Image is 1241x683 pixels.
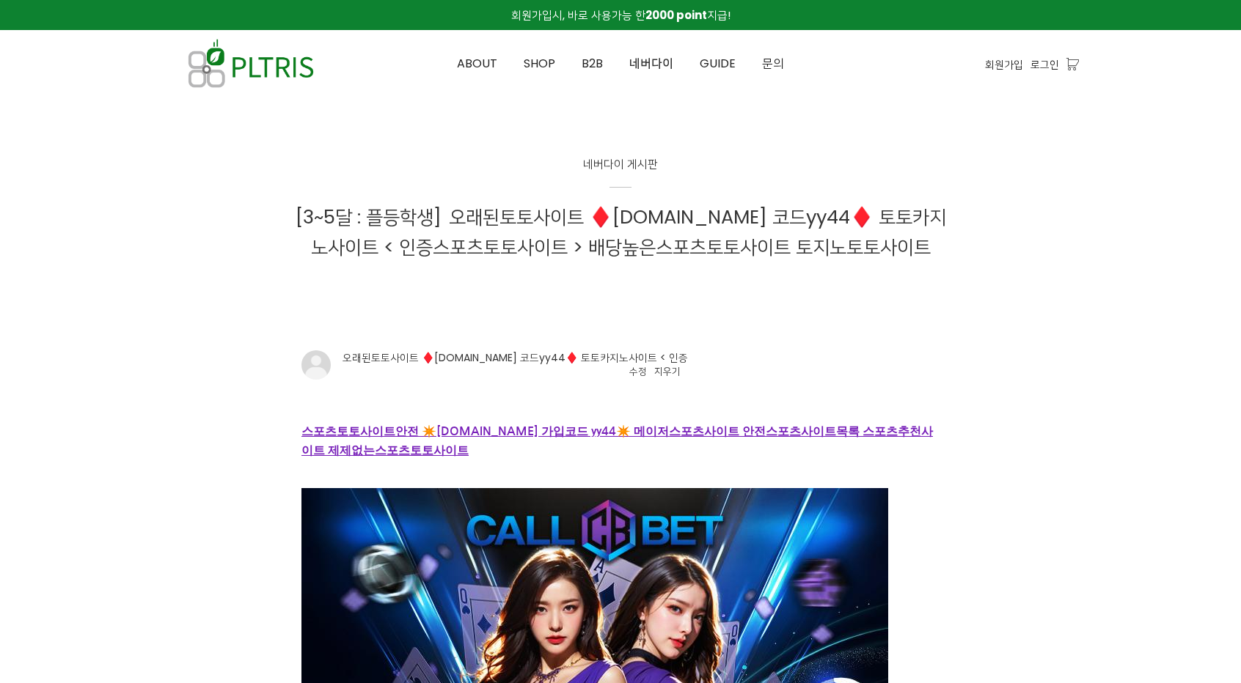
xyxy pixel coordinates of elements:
[583,155,658,188] a: 네버다이 게시판
[343,350,688,366] div: 오래된토토사이트 ♦️[DOMAIN_NAME] 코드yy44♦️ 토토카지노사이트 < 인증
[296,204,449,230] a: [3~5달 : 플등학생]
[511,7,731,23] span: 회원가입시, 바로 사용가능 한 지급!
[1030,56,1059,73] a: 로그인
[629,55,673,72] span: 네버다이
[301,426,933,456] u: 스포츠토토사이트안전 ✴️[DOMAIN_NAME] 가입코드 yy44✴️ 메이저스포츠사이트 안전스포츠사이트목록 스포츠추천사이트 제제없는스포츠토토사이트
[582,55,603,72] span: B2B
[616,31,687,97] a: 네버다이
[457,55,497,72] span: ABOUT
[762,55,784,72] span: 문의
[985,56,1023,73] a: 회원가입
[749,31,797,97] a: 문의
[700,55,736,72] span: GUIDE
[290,202,951,262] h1: 오래된토토사이트 ♦️[DOMAIN_NAME] 코드yy44♦️ 토토카지노사이트 < 인증스포츠토토사이트 > 배당높은스포츠토토사이트 토지노토토사이트
[510,31,568,97] a: SHOP
[568,31,616,97] a: B2B
[524,55,555,72] span: SHOP
[687,31,749,97] a: GUIDE
[629,364,647,378] a: 수정
[645,7,707,23] strong: 2000 point
[444,31,510,97] a: ABOUT
[654,364,681,378] a: 지우기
